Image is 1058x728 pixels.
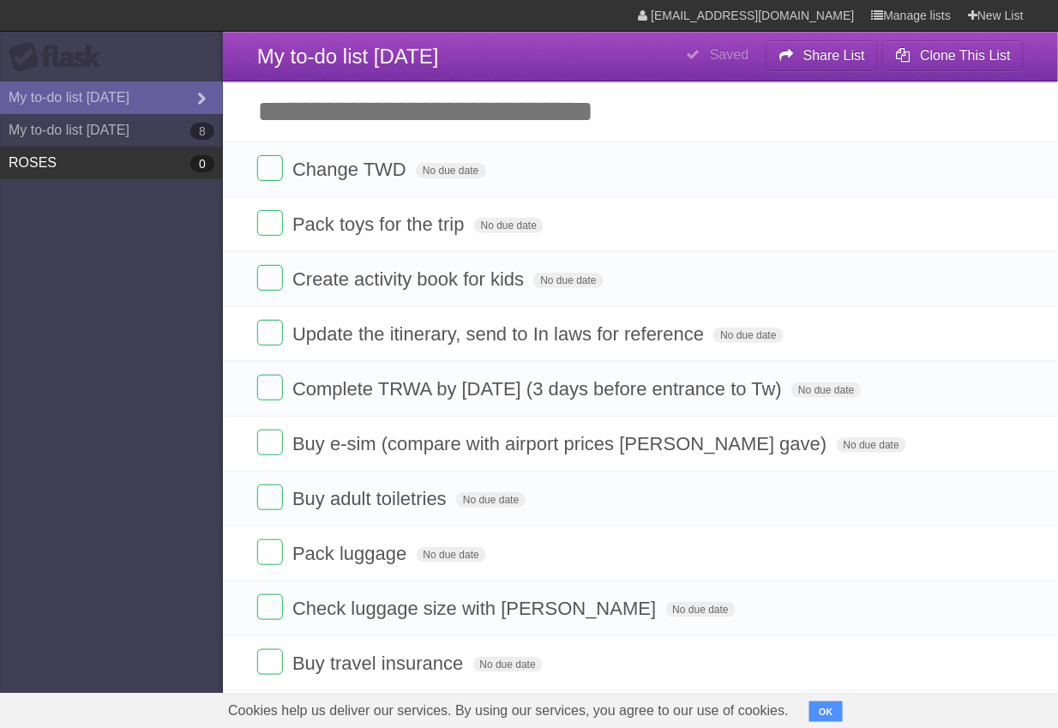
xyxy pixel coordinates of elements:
[257,594,283,620] label: Done
[190,123,214,140] b: 8
[791,382,861,398] span: No due date
[920,48,1011,63] b: Clone This List
[292,598,660,619] span: Check luggage size with [PERSON_NAME]
[666,602,736,617] span: No due date
[766,40,879,71] button: Share List
[710,47,748,62] b: Saved
[257,649,283,675] label: Done
[292,159,411,180] span: Change TWD
[292,543,411,564] span: Pack luggage
[837,437,906,453] span: No due date
[292,653,467,674] span: Buy travel insurance
[533,273,603,288] span: No due date
[803,48,865,63] b: Share List
[257,430,283,455] label: Done
[882,40,1024,71] button: Clone This List
[257,210,283,236] label: Done
[456,492,526,508] span: No due date
[292,268,528,290] span: Create activity book for kids
[473,657,543,672] span: No due date
[190,155,214,172] b: 0
[809,701,843,722] button: OK
[9,42,111,73] div: Flask
[417,547,486,563] span: No due date
[257,484,283,510] label: Done
[292,323,708,345] span: Update the itinerary, send to In laws for reference
[474,218,544,233] span: No due date
[292,433,832,454] span: Buy e-sim (compare with airport prices [PERSON_NAME] gave)
[416,163,485,178] span: No due date
[257,320,283,346] label: Done
[292,488,451,509] span: Buy adult toiletries
[292,378,786,400] span: Complete TRWA by [DATE] (3 days before entrance to Tw)
[257,155,283,181] label: Done
[257,375,283,400] label: Done
[257,539,283,565] label: Done
[257,45,439,68] span: My to-do list [DATE]
[292,214,469,235] span: Pack toys for the trip
[257,265,283,291] label: Done
[713,328,783,343] span: No due date
[211,694,806,728] span: Cookies help us deliver our services. By using our services, you agree to our use of cookies.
